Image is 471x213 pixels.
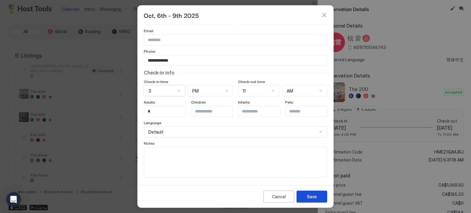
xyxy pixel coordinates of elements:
span: PM [192,88,199,94]
span: Pets [285,100,293,105]
span: Oct, 6th - 9th 2025 [144,10,199,20]
span: Check-out time [238,79,265,84]
div: Save [307,193,317,200]
input: Input Field [191,106,242,116]
div: Open Intercom Messenger [6,192,21,207]
span: Adults [144,100,155,105]
input: Input Field [144,55,327,66]
span: Default [148,129,163,135]
span: Children [191,100,206,105]
button: Cancel [263,191,294,203]
span: Phone [144,49,155,54]
textarea: Input Field [144,147,327,177]
input: Input Field [285,106,336,116]
span: Infants [238,100,250,105]
span: Notes [144,141,155,146]
button: Save [297,191,327,203]
span: AM [287,88,293,94]
span: 11 [243,88,246,94]
span: Email [144,29,153,33]
span: Check-in time [144,79,168,84]
div: Cancel [272,193,286,200]
input: Input Field [238,106,289,116]
span: 3 [148,88,151,94]
span: Language [144,120,161,125]
input: Input Field [144,106,194,116]
input: Input Field [144,35,327,45]
span: Check-in info [144,70,174,76]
